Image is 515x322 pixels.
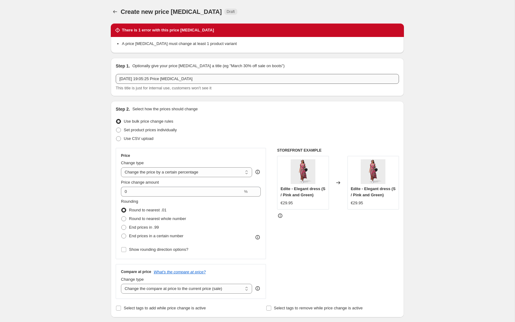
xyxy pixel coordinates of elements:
[116,106,130,112] h2: Step 2.
[361,159,385,184] img: 1_0801db84-dfa6-4fcd-ac6b-bf1b95b0919b-Photoroom_80x.webp
[124,119,173,124] span: Use bulk price change rules
[280,186,325,197] span: Edite - Elegant dress (S / Pink and Green)
[121,199,138,204] span: Rounding
[277,148,399,153] h6: STOREFRONT EXAMPLE
[274,306,363,310] span: Select tags to remove while price change is active
[132,106,198,112] p: Select how the prices should change
[121,269,151,274] h3: Compare at price
[122,27,214,33] h2: There is 1 error with this price [MEDICAL_DATA]
[116,74,399,84] input: 30% off holiday sale
[129,225,159,230] span: End prices in .99
[121,153,130,158] h3: Price
[129,216,186,221] span: Round to nearest whole number
[122,41,399,47] li: A price [MEDICAL_DATA] must change at least 1 product variant
[124,136,153,141] span: Use CSV upload
[129,234,183,238] span: End prices in a certain number
[121,8,222,15] span: Create new price [MEDICAL_DATA]
[124,306,206,310] span: Select tags to add while price change is active
[132,63,284,69] p: Optionally give your price [MEDICAL_DATA] a title (eg "March 30% off sale on boots")
[244,189,248,194] span: %
[291,159,315,184] img: 1_0801db84-dfa6-4fcd-ac6b-bf1b95b0919b-Photoroom_80x.webp
[154,270,206,274] button: What's the compare at price?
[280,200,293,206] div: €29.95
[227,9,235,14] span: Draft
[116,63,130,69] h2: Step 1.
[351,200,363,206] div: €29.95
[124,128,177,132] span: Set product prices individually
[255,169,261,175] div: help
[121,161,144,165] span: Change type
[129,247,188,252] span: Show rounding direction options?
[116,86,211,90] span: This title is just for internal use, customers won't see it
[121,187,243,197] input: -15
[255,285,261,291] div: help
[121,180,159,185] span: Price change amount
[121,277,144,282] span: Change type
[129,208,166,212] span: Round to nearest .01
[351,186,396,197] span: Edite - Elegant dress (S / Pink and Green)
[111,7,119,16] button: Price change jobs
